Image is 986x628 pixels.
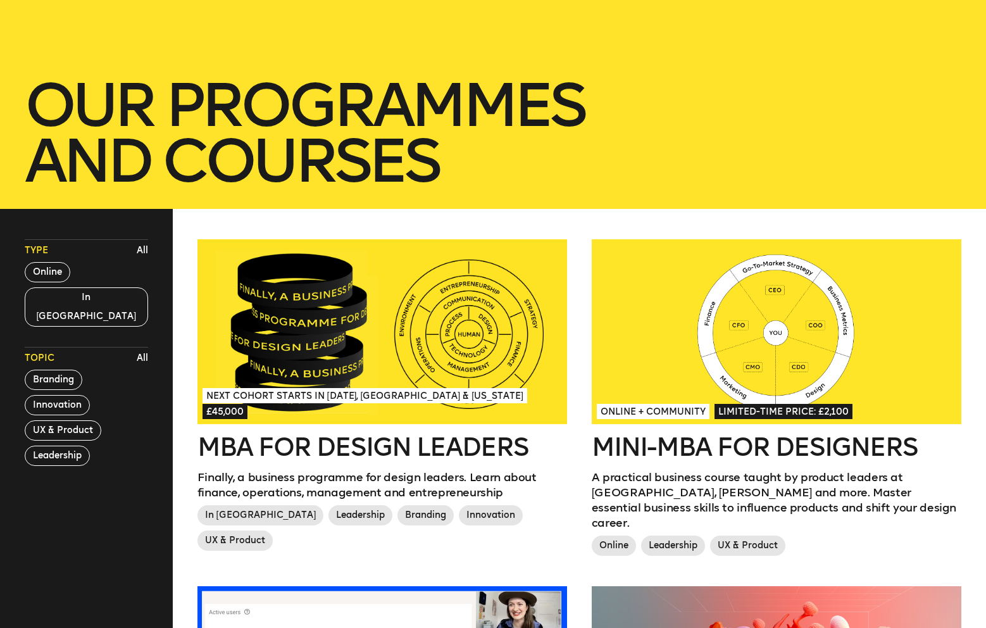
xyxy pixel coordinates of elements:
p: A practical business course taught by product leaders at [GEOGRAPHIC_DATA], [PERSON_NAME] and mor... [592,470,961,531]
span: Online [592,536,636,556]
button: Leadership [25,446,90,466]
span: £45,000 [203,404,247,419]
button: Online [25,262,70,282]
button: All [134,349,151,368]
span: Type [25,244,48,257]
button: Branding [25,370,82,390]
span: Limited-time price: £2,100 [715,404,852,419]
span: Next Cohort Starts in [DATE], [GEOGRAPHIC_DATA] & [US_STATE] [203,388,527,403]
h2: MBA for Design Leaders [197,434,567,460]
span: Leadership [328,505,392,525]
span: Topic [25,352,54,365]
button: In [GEOGRAPHIC_DATA] [25,287,148,327]
button: Innovation [25,395,90,415]
button: UX & Product [25,420,101,441]
h2: Mini-MBA for Designers [592,434,961,460]
h1: our Programmes and courses [25,77,961,189]
span: Branding [397,505,454,525]
button: All [134,241,151,260]
p: Finally, a business programme for design leaders. Learn about finance, operations, management and... [197,470,567,500]
span: Innovation [459,505,523,525]
span: UX & Product [197,531,273,551]
span: Online + Community [597,404,709,419]
a: Next Cohort Starts in [DATE], [GEOGRAPHIC_DATA] & [US_STATE]£45,000MBA for Design LeadersFinally,... [197,239,567,556]
a: Online + CommunityLimited-time price: £2,100Mini-MBA for DesignersA practical business course tau... [592,239,961,561]
span: Leadership [641,536,705,556]
span: UX & Product [710,536,785,556]
span: In [GEOGRAPHIC_DATA] [197,505,324,525]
